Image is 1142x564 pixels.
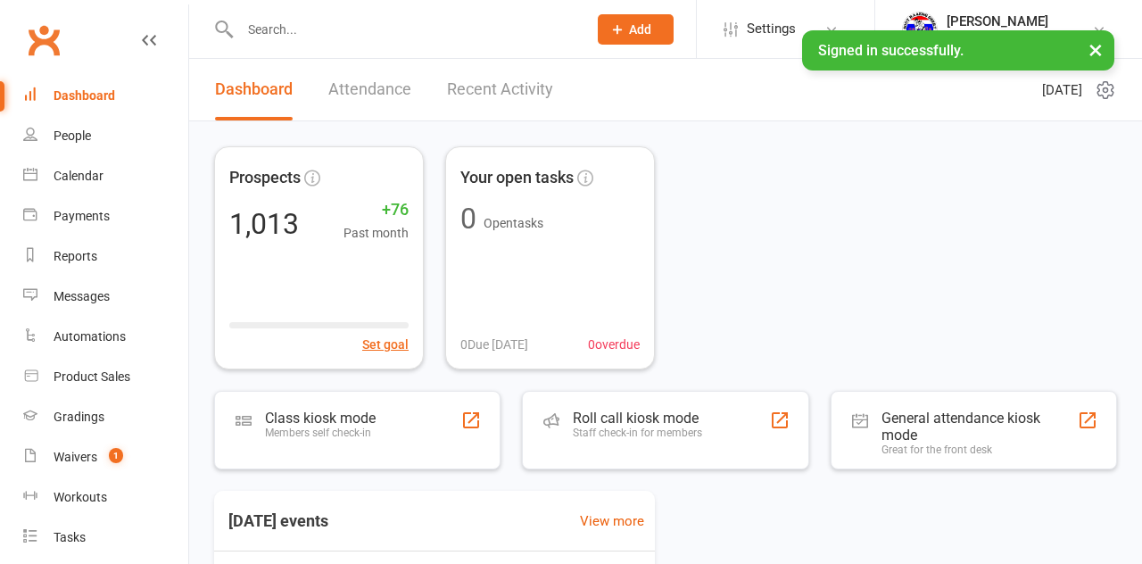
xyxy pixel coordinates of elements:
[447,59,553,120] a: Recent Activity
[1042,79,1082,101] span: [DATE]
[23,116,188,156] a: People
[214,505,343,537] h3: [DATE] events
[23,357,188,397] a: Product Sales
[573,427,702,439] div: Staff check-in for members
[21,18,66,62] a: Clubworx
[265,427,376,439] div: Members self check-in
[54,209,110,223] div: Payments
[23,196,188,236] a: Payments
[23,277,188,317] a: Messages
[881,410,1078,444] div: General attendance kiosk mode
[54,530,86,544] div: Tasks
[229,210,299,238] div: 1,013
[54,450,97,464] div: Waivers
[54,289,110,303] div: Messages
[902,12,938,47] img: thumb_image1718682644.png
[580,510,644,532] a: View more
[23,76,188,116] a: Dashboard
[54,129,91,143] div: People
[109,448,123,463] span: 1
[54,369,130,384] div: Product Sales
[229,165,301,191] span: Prospects
[215,59,293,120] a: Dashboard
[54,490,107,504] div: Workouts
[747,9,796,49] span: Settings
[881,444,1078,456] div: Great for the front desk
[54,88,115,103] div: Dashboard
[265,410,376,427] div: Class kiosk mode
[23,518,188,558] a: Tasks
[947,13,1067,29] div: [PERSON_NAME]
[54,410,104,424] div: Gradings
[23,477,188,518] a: Workouts
[343,223,409,243] span: Past month
[362,335,409,354] button: Set goal
[23,317,188,357] a: Automations
[460,335,528,354] span: 0 Due [DATE]
[1080,30,1112,69] button: ×
[54,169,103,183] div: Calendar
[343,197,409,223] span: +76
[23,156,188,196] a: Calendar
[484,216,543,230] span: Open tasks
[588,335,640,354] span: 0 overdue
[818,42,964,59] span: Signed in successfully.
[54,329,126,344] div: Automations
[23,437,188,477] a: Waivers 1
[23,236,188,277] a: Reports
[598,14,674,45] button: Add
[460,165,574,191] span: Your open tasks
[629,22,651,37] span: Add
[460,204,476,233] div: 0
[328,59,411,120] a: Attendance
[23,397,188,437] a: Gradings
[235,17,575,42] input: Search...
[947,29,1067,46] div: SRG Thai Boxing Gym
[573,410,702,427] div: Roll call kiosk mode
[54,249,97,263] div: Reports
